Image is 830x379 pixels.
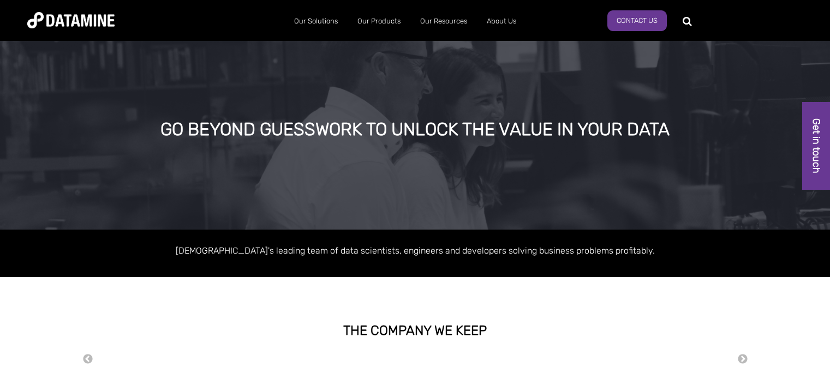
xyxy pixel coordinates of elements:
button: Previous [82,353,93,365]
p: [DEMOGRAPHIC_DATA]'s leading team of data scientists, engineers and developers solving business p... [104,243,726,258]
img: Datamine [27,12,115,28]
a: Get in touch [802,102,830,190]
a: About Us [477,7,526,35]
a: Our Solutions [284,7,348,35]
a: Contact us [607,10,667,31]
a: Our Resources [410,7,477,35]
div: GO BEYOND GUESSWORK TO UNLOCK THE VALUE IN YOUR DATA [97,120,733,140]
a: Our Products [348,7,410,35]
strong: THE COMPANY WE KEEP [343,323,487,338]
button: Next [737,353,748,365]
